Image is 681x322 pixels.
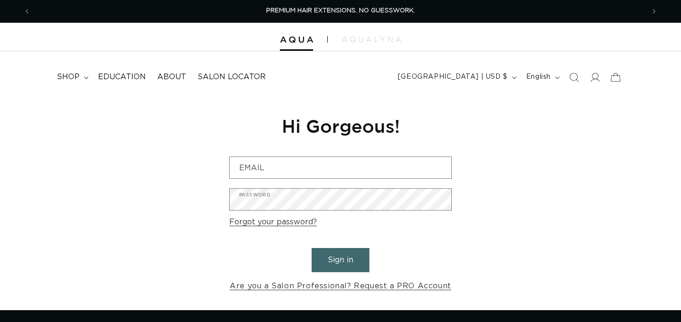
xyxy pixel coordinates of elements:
[230,279,451,293] a: Are you a Salon Professional? Request a PRO Account
[229,215,317,229] a: Forgot your password?
[312,248,369,272] button: Sign in
[57,72,80,82] span: shop
[392,68,520,86] button: [GEOGRAPHIC_DATA] | USD $
[157,72,186,82] span: About
[526,72,551,82] span: English
[229,114,452,138] h1: Hi Gorgeous!
[266,8,415,14] span: PREMIUM HAIR EXTENSIONS. NO GUESSWORK.
[98,72,146,82] span: Education
[197,72,266,82] span: Salon Locator
[398,72,508,82] span: [GEOGRAPHIC_DATA] | USD $
[564,67,584,88] summary: Search
[280,37,313,43] img: Aqua Hair Extensions
[230,157,451,178] input: Email
[17,2,37,20] button: Previous announcement
[92,66,152,88] a: Education
[520,68,564,86] button: English
[192,66,271,88] a: Salon Locator
[342,37,401,42] img: aqualyna.com
[152,66,192,88] a: About
[644,2,664,20] button: Next announcement
[51,66,92,88] summary: shop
